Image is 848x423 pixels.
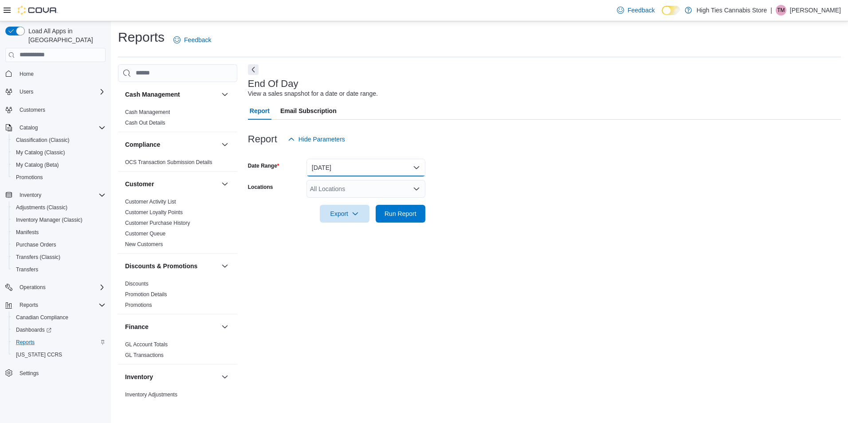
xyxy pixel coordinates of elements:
span: My Catalog (Classic) [12,147,106,158]
p: High Ties Cannabis Store [696,5,767,16]
button: Promotions [9,171,109,184]
button: [US_STATE] CCRS [9,349,109,361]
span: Promotions [12,172,106,183]
span: Dashboards [16,326,51,333]
span: New Customers [125,241,163,248]
span: Run Report [385,209,416,218]
a: Feedback [613,1,658,19]
span: Inventory [16,190,106,200]
button: Transfers (Classic) [9,251,109,263]
button: [DATE] [306,159,425,176]
span: Report [250,102,270,120]
a: My Catalog (Beta) [12,160,63,170]
span: My Catalog (Beta) [12,160,106,170]
span: Manifests [16,229,39,236]
div: View a sales snapshot for a date or date range. [248,89,378,98]
a: Inventory Adjustments [125,392,177,398]
a: Reports [12,337,38,348]
button: Reports [16,300,42,310]
button: Purchase Orders [9,239,109,251]
span: Customers [20,106,45,114]
button: Inventory Manager (Classic) [9,214,109,226]
span: Cash Management [125,109,170,116]
a: Customer Loyalty Points [125,209,183,215]
span: Discounts [125,280,149,287]
a: Transfers (Classic) [12,252,64,262]
a: Canadian Compliance [12,312,72,323]
a: Feedback [170,31,215,49]
input: Dark Mode [662,6,680,15]
button: Catalog [16,122,41,133]
button: My Catalog (Beta) [9,159,109,171]
p: [PERSON_NAME] [790,5,841,16]
span: Operations [16,282,106,293]
a: OCS Transaction Submission Details [125,159,212,165]
h1: Reports [118,28,165,46]
button: Home [2,67,109,80]
button: Next [248,64,259,75]
button: Export [320,205,369,223]
span: Settings [16,367,106,378]
span: My Catalog (Beta) [16,161,59,168]
a: Customers [16,105,49,115]
span: Washington CCRS [12,349,106,360]
h3: Cash Management [125,90,180,99]
span: Canadian Compliance [16,314,68,321]
button: Users [2,86,109,98]
button: My Catalog (Classic) [9,146,109,159]
a: Cash Management [125,109,170,115]
span: Transfers (Classic) [12,252,106,262]
button: Discounts & Promotions [125,262,218,270]
div: Compliance [118,157,237,171]
span: Feedback [628,6,655,15]
button: Inventory [16,190,45,200]
a: GL Transactions [125,352,164,358]
span: Load All Apps in [GEOGRAPHIC_DATA] [25,27,106,44]
a: Customer Purchase History [125,220,190,226]
a: Promotions [12,172,47,183]
span: Customer Purchase History [125,219,190,227]
div: Finance [118,339,237,364]
img: Cova [18,6,58,15]
span: Inventory Manager (Classic) [12,215,106,225]
a: Transfers [12,264,42,275]
span: Inventory Adjustments [125,391,177,398]
h3: Report [248,134,277,145]
span: Reports [16,300,106,310]
span: Users [16,86,106,97]
span: Customers [16,104,106,115]
button: Classification (Classic) [9,134,109,146]
a: GL Account Totals [125,341,168,348]
span: Reports [20,302,38,309]
button: Catalog [2,121,109,134]
span: Transfers (Classic) [16,254,60,261]
a: Cash Out Details [125,120,165,126]
button: Settings [2,366,109,379]
button: Customer [220,179,230,189]
span: Promotions [16,174,43,181]
a: [US_STATE] CCRS [12,349,66,360]
a: Dashboards [9,324,109,336]
span: Customer Queue [125,230,165,237]
span: Manifests [12,227,106,238]
button: Finance [220,321,230,332]
span: Users [20,88,33,95]
label: Locations [248,184,273,191]
button: Transfers [9,263,109,276]
a: My Catalog (Classic) [12,147,69,158]
h3: Finance [125,322,149,331]
label: Date Range [248,162,279,169]
span: Email Subscription [280,102,337,120]
span: Reports [12,337,106,348]
span: My Catalog (Classic) [16,149,65,156]
span: Home [16,68,106,79]
span: TM [777,5,785,16]
span: Promotion Details [125,291,167,298]
a: Home [16,69,37,79]
a: Customer Activity List [125,199,176,205]
a: Customer Queue [125,231,165,237]
button: Discounts & Promotions [220,261,230,271]
p: | [770,5,772,16]
button: Manifests [9,226,109,239]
